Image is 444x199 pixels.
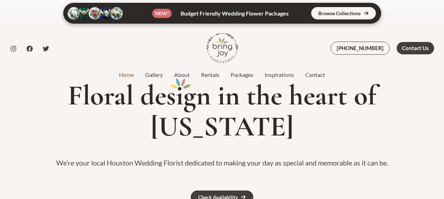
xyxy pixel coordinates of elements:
[113,70,331,80] nav: Site Navigation
[259,71,300,79] a: Inspirations
[8,80,436,142] h1: Floral des gn in the heart of [US_STATE]
[195,71,225,79] a: Rentals
[113,71,140,79] a: Home
[10,46,17,52] a: Instagram
[300,71,331,79] a: Contact
[331,42,390,55] a: [PHONE_NUMBER]
[43,46,49,52] a: Twitter
[26,46,33,52] a: Facebook
[206,32,238,64] img: Bring Joy
[176,80,183,111] mark: i
[168,71,195,79] a: About
[8,156,436,169] p: We’re your local Houston Wedding Florist dedicated to making your day as special and memorable as...
[225,71,259,79] a: Packages
[397,42,434,54] a: Contact Us
[140,71,168,79] a: Gallery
